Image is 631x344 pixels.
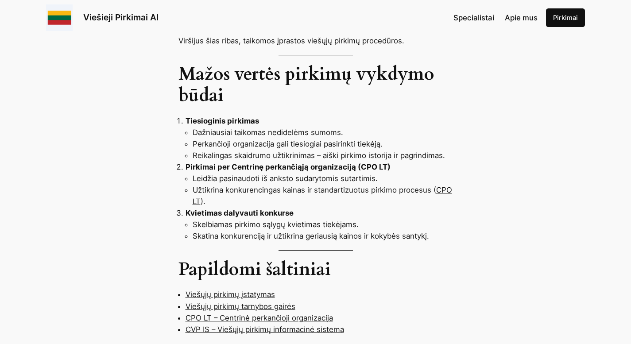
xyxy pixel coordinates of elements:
[193,186,452,206] a: CPO LT
[83,12,159,23] a: Viešieji Pirkimai AI
[453,12,494,23] a: Specialistai
[186,209,294,217] strong: Kvietimas dalyvauti konkurse
[453,12,538,23] nav: Navigation
[178,257,331,282] strong: Papildomi šaltiniai
[186,162,391,171] strong: Pirkimai per Centrinę perkančiąją organizaciją (CPO LT)
[186,313,333,322] a: CPO LT – Centrinė perkančioji organizacija
[193,230,453,242] li: Skatina konkurenciją ir užtikrina geriausią kainos ir kokybės santykį.
[178,35,453,46] p: Viršijus šias ribas, taikomos įprastos viešųjų pirkimų procedūros.
[193,219,453,230] li: Skelbiamas pirkimo sąlygų kvietimas tiekėjams.
[453,13,494,22] span: Specialistai
[178,62,434,108] strong: Mažos vertės pirkimų vykdymo būdai
[186,116,259,125] strong: Tiesioginis pirkimas
[505,12,538,23] a: Apie mus
[546,8,585,27] a: Pirkimai
[193,150,453,161] li: Reikalingas skaidrumo užtikrinimas – aiški pirkimo istorija ir pagrindimas.
[193,173,453,184] li: Leidžia pasinaudoti iš anksto sudarytomis sutartimis.
[193,127,453,138] li: Dažniausiai taikomas nedidelėms sumoms.
[186,325,344,334] a: CVP IS – Viešųjų pirkimų informacinė sistema
[193,184,453,207] li: Užtikrina konkurencingas kainas ir standartizuotus pirkimo procesus ( ).
[505,13,538,22] span: Apie mus
[46,4,73,31] img: Viešieji pirkimai logo
[193,138,453,150] li: Perkančioji organizacija gali tiesiogiai pasirinkti tiekėją.
[186,290,275,299] a: Viešųjų pirkimų įstatymas
[186,302,295,311] a: Viešųjų pirkimų tarnybos gairės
